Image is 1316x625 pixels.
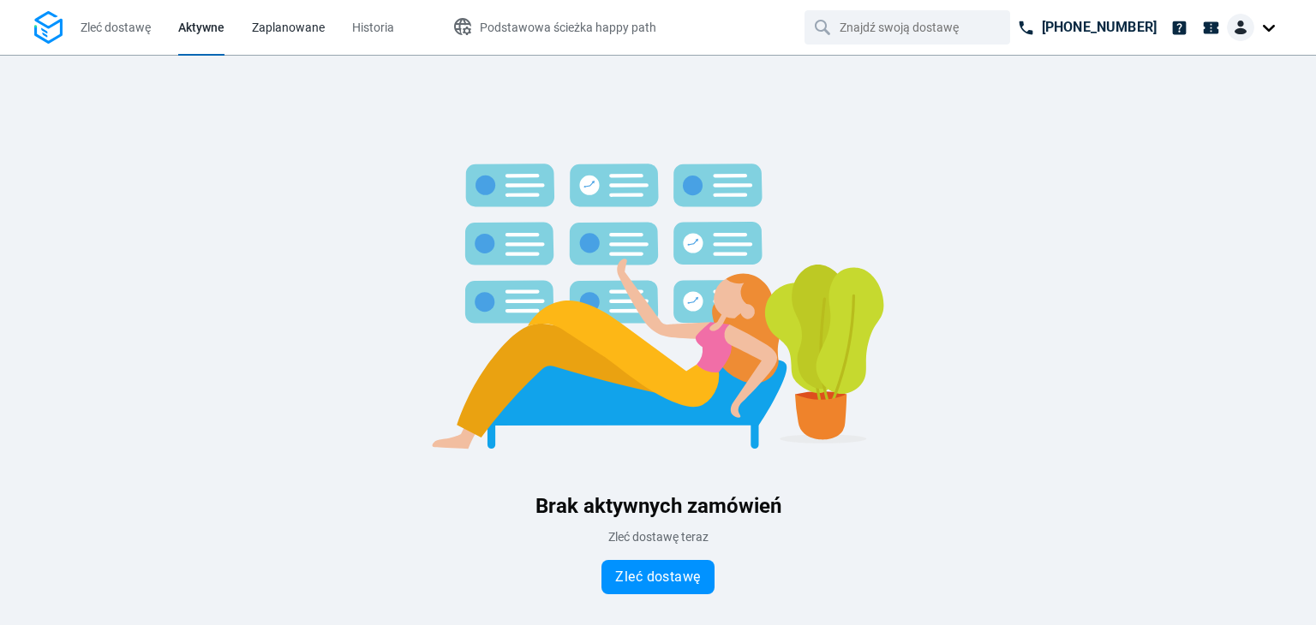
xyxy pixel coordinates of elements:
img: Client [1227,14,1254,41]
span: Aktywne [178,21,224,34]
span: Zleć dostawę teraz [608,530,709,544]
p: [PHONE_NUMBER] [1042,17,1157,38]
img: Logo [34,11,63,45]
span: Zaplanowane [252,21,325,34]
input: Znajdź swoją dostawę [840,11,978,44]
span: Podstawowa ścieżka happy path [480,21,656,34]
img: Blank slate [401,86,915,472]
button: Zleć dostawę [601,560,715,594]
span: Historia [352,21,394,34]
a: [PHONE_NUMBER] [1010,10,1163,45]
span: Brak aktywnych zamówień [535,494,781,518]
span: Zleć dostawę [81,21,151,34]
span: Zleć dostawę [615,570,701,584]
